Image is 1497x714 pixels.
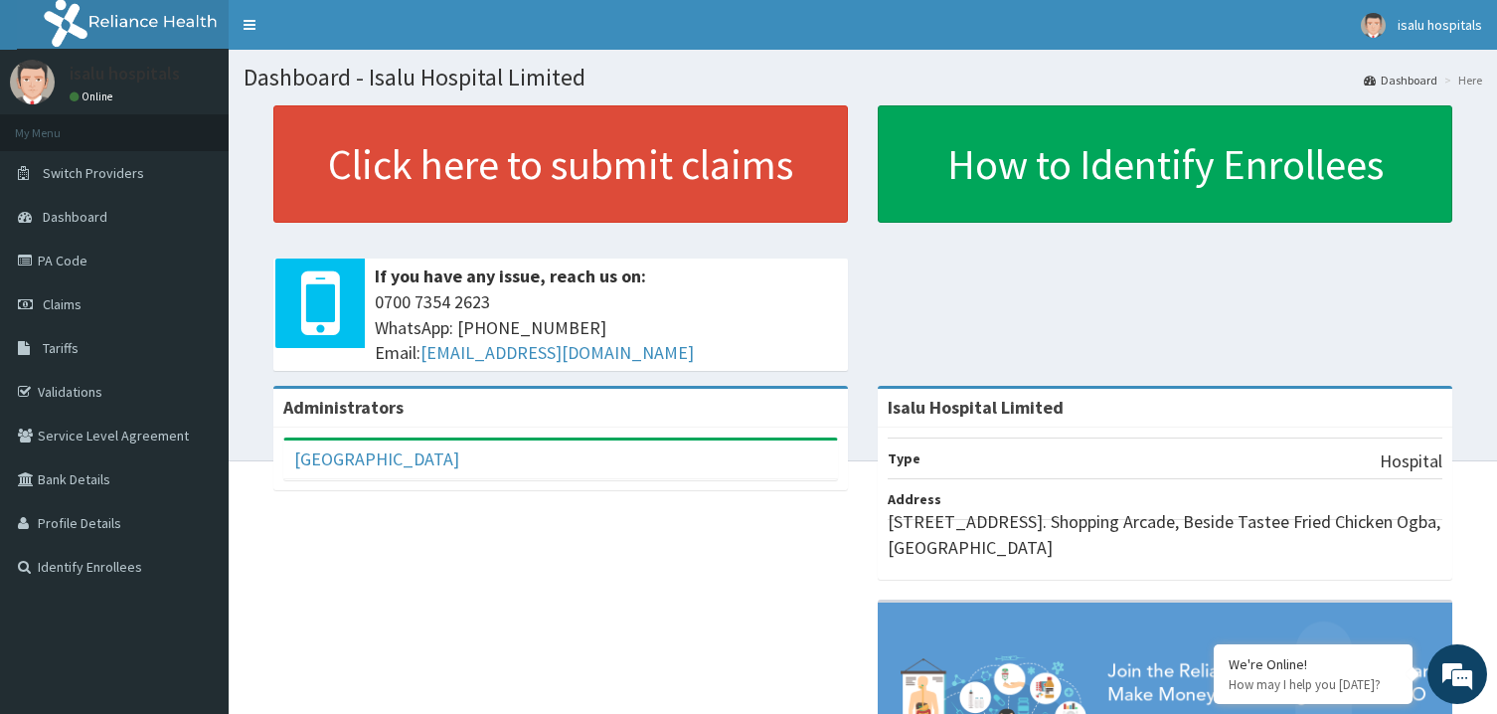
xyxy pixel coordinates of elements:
p: [STREET_ADDRESS]. Shopping Arcade, Beside Tastee Fried Chicken Ogba, [GEOGRAPHIC_DATA] [888,509,1442,560]
span: 0700 7354 2623 WhatsApp: [PHONE_NUMBER] Email: [375,289,838,366]
p: How may I help you today? [1229,676,1398,693]
a: [GEOGRAPHIC_DATA] [294,447,459,470]
strong: Isalu Hospital Limited [888,396,1064,419]
li: Here [1439,72,1482,89]
span: isalu hospitals [1398,16,1482,34]
a: Dashboard [1364,72,1437,89]
b: Administrators [283,396,404,419]
img: User Image [1361,13,1386,38]
span: Dashboard [43,208,107,226]
b: If you have any issue, reach us on: [375,265,646,287]
p: isalu hospitals [70,65,180,83]
h1: Dashboard - Isalu Hospital Limited [244,65,1482,90]
p: Hospital [1380,448,1442,474]
a: Click here to submit claims [273,105,848,223]
a: [EMAIL_ADDRESS][DOMAIN_NAME] [420,341,694,364]
span: Switch Providers [43,164,144,182]
a: Online [70,89,117,103]
a: How to Identify Enrollees [878,105,1452,223]
img: User Image [10,60,55,104]
div: We're Online! [1229,655,1398,673]
b: Address [888,490,941,508]
span: Claims [43,295,82,313]
span: Tariffs [43,339,79,357]
b: Type [888,449,920,467]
